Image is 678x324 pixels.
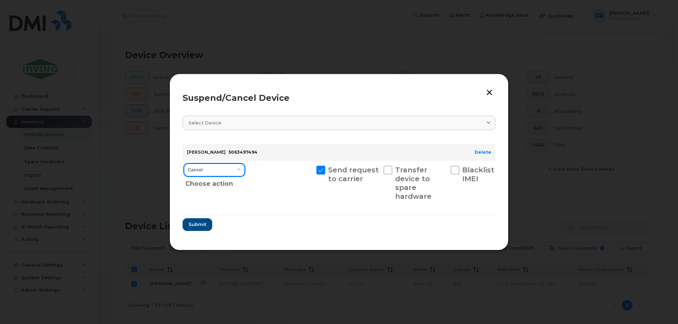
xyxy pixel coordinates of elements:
[183,94,495,102] div: Suspend/Cancel Device
[375,166,379,169] input: Transfer device to spare hardware
[395,166,432,201] span: Transfer device to spare hardware
[189,120,221,126] span: Select device
[308,166,311,169] input: Send request to carrier
[328,166,379,183] span: Send request to carrier
[183,218,212,231] button: Submit
[228,149,257,155] span: 5063497494
[475,149,491,155] a: Delete
[187,149,226,155] strong: [PERSON_NAME]
[185,176,245,189] div: Choose action
[189,221,206,228] span: Submit
[183,116,495,130] a: Select device
[462,166,494,183] span: Blacklist IMEI
[442,166,446,169] input: Blacklist IMEI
